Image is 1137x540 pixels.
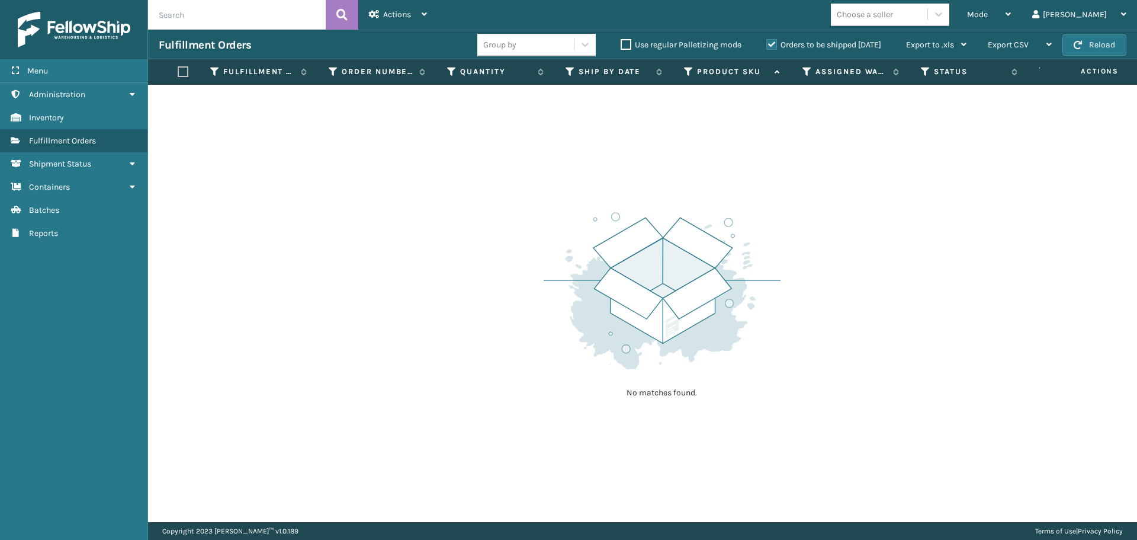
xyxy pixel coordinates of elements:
label: Order Number [342,66,413,77]
label: Assigned Warehouse [815,66,887,77]
span: Administration [29,90,85,100]
h3: Fulfillment Orders [159,38,251,52]
span: Mode [967,9,988,20]
span: Actions [1043,62,1126,81]
span: Shipment Status [29,159,91,169]
label: Quantity [460,66,532,77]
span: Export to .xls [906,40,954,50]
div: Choose a seller [837,8,893,21]
span: Reports [29,228,58,238]
label: Ship By Date [579,66,650,77]
span: Actions [383,9,411,20]
span: Batches [29,205,59,215]
label: Use regular Palletizing mode [621,40,741,50]
span: Containers [29,182,70,192]
span: Inventory [29,113,64,123]
p: Copyright 2023 [PERSON_NAME]™ v 1.0.189 [162,522,298,540]
span: Fulfillment Orders [29,136,96,146]
div: | [1035,522,1123,540]
a: Terms of Use [1035,527,1076,535]
div: Group by [483,39,516,51]
label: Orders to be shipped [DATE] [766,40,881,50]
span: Export CSV [988,40,1029,50]
label: Product SKU [697,66,769,77]
span: Menu [27,66,48,76]
label: Status [934,66,1006,77]
button: Reload [1062,34,1126,56]
label: Fulfillment Order Id [223,66,295,77]
img: logo [18,12,130,47]
a: Privacy Policy [1078,527,1123,535]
